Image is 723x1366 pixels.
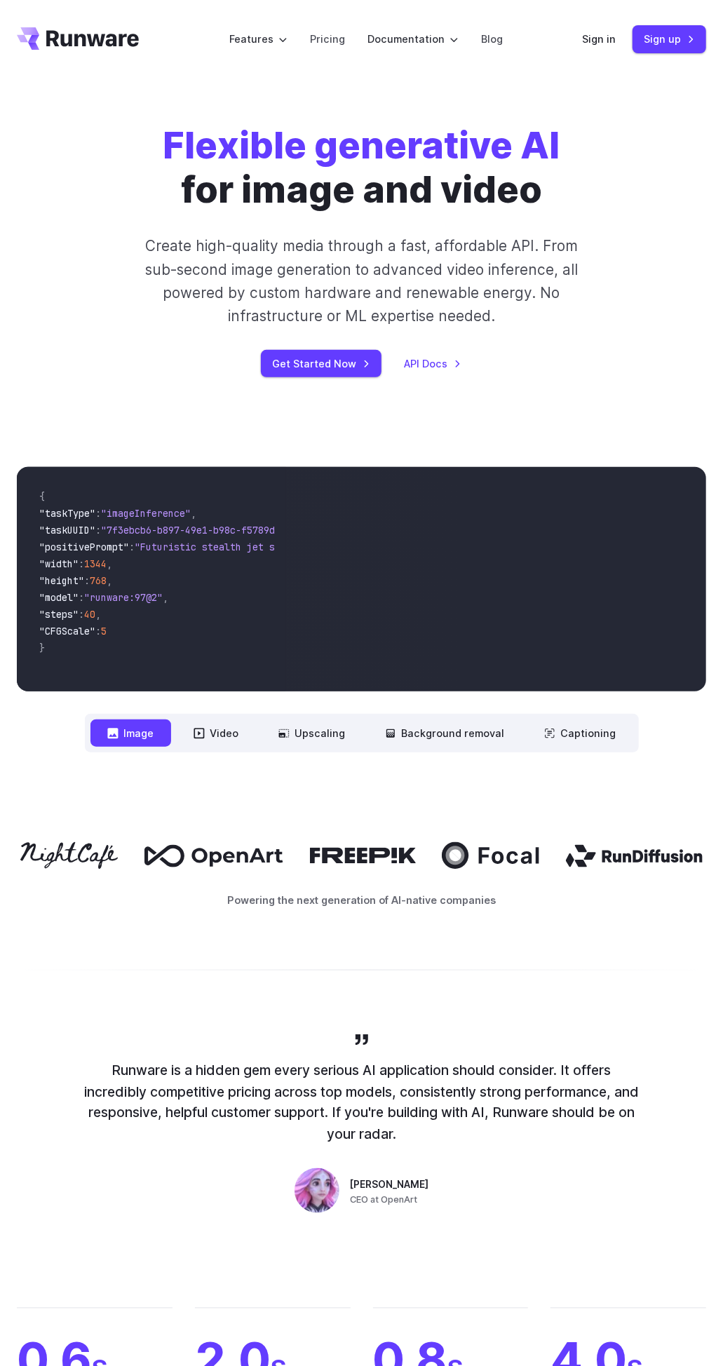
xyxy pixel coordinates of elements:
a: API Docs [404,356,461,372]
p: Create high-quality media through a fast, affordable API. From sub-second image generation to adv... [141,234,582,327]
span: 5 [101,625,107,637]
span: 768 [90,574,107,587]
span: : [95,507,101,520]
span: , [107,557,112,570]
span: : [95,625,101,637]
a: Go to / [17,27,139,50]
span: , [191,507,196,520]
span: 1344 [84,557,107,570]
span: , [95,608,101,621]
label: Features [229,31,288,47]
span: "Futuristic stealth jet streaking through a neon-lit cityscape with glowing purple exhaust" [135,541,645,553]
span: : [129,541,135,553]
img: Person [295,1168,339,1213]
strong: Flexible generative AI [163,123,560,168]
span: [PERSON_NAME] [351,1178,429,1193]
button: Background removal [368,719,522,747]
span: { [39,490,45,503]
span: "width" [39,557,79,570]
span: 40 [84,608,95,621]
button: Image [90,719,171,747]
span: : [79,591,84,604]
span: "taskType" [39,507,95,520]
span: "7f3ebcb6-b897-49e1-b98c-f5789d2d40d7" [101,524,314,536]
span: "height" [39,574,84,587]
span: , [107,574,112,587]
span: "imageInference" [101,507,191,520]
h1: for image and video [163,123,560,212]
a: Get Started Now [261,350,381,377]
p: Runware is a hidden gem every serious AI application should consider. It offers incredibly compet... [81,1060,642,1146]
span: } [39,642,45,654]
span: "model" [39,591,79,604]
a: Sign in [582,31,616,47]
span: "runware:97@2" [84,591,163,604]
span: "positivePrompt" [39,541,129,553]
a: Pricing [310,31,345,47]
button: Captioning [527,719,633,747]
span: : [79,557,84,570]
span: CEO at OpenArt [351,1193,418,1208]
a: Sign up [633,25,706,53]
span: : [95,524,101,536]
span: "steps" [39,608,79,621]
span: "taskUUID" [39,524,95,536]
span: "CFGScale" [39,625,95,637]
label: Documentation [367,31,459,47]
button: Video [177,719,256,747]
button: Upscaling [262,719,363,747]
span: : [79,608,84,621]
a: Blog [481,31,503,47]
span: , [163,591,168,604]
p: Powering the next generation of AI-native companies [17,892,706,908]
span: : [84,574,90,587]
